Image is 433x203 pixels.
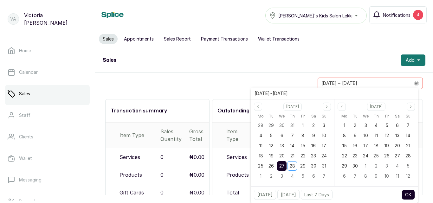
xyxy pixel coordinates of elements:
[312,123,315,128] span: 2
[283,103,302,111] button: Select month
[406,133,410,138] span: 14
[385,173,389,179] span: 10
[273,91,288,96] span: [DATE]
[371,120,381,130] div: 04 Sep 2025
[374,143,378,148] span: 18
[19,112,30,118] p: Staff
[385,123,388,128] span: 5
[256,105,260,109] svg: page previous
[298,151,308,161] div: 22 Aug 2025
[321,153,327,158] span: 24
[342,153,347,158] span: 22
[281,173,283,179] span: 3
[19,155,32,162] p: Wallet
[403,120,413,130] div: 07 Sep 2025
[255,171,266,181] div: 01 Sep 2025
[19,48,31,54] p: Home
[308,120,319,130] div: 02 Aug 2025
[402,190,415,200] button: OK
[160,34,195,44] button: Sales Report
[342,143,347,148] span: 15
[375,173,378,179] span: 9
[382,112,392,120] div: Friday
[268,123,274,128] span: 29
[5,85,90,103] a: Sales
[279,112,285,120] span: We
[308,151,319,161] div: 23 Aug 2025
[266,112,276,120] div: Tuesday
[406,57,415,63] span: Add
[382,141,392,151] div: 19 Sep 2025
[405,153,411,158] span: 28
[360,112,371,120] div: Wednesday
[342,163,347,168] span: 29
[287,120,298,130] div: 31 Jul 2025
[308,130,319,141] div: 09 Aug 2025
[385,143,389,148] span: 19
[268,163,274,168] span: 26
[401,54,425,66] button: Add
[396,123,399,128] span: 6
[364,133,368,138] span: 10
[254,34,303,44] button: Wallet Transactions
[339,151,350,161] div: 22 Sep 2025
[319,171,329,181] div: 07 Sep 2025
[371,130,381,141] div: 11 Sep 2025
[371,161,381,171] div: 02 Oct 2025
[24,11,87,27] p: Victoria [PERSON_NAME]
[254,103,262,111] button: Previous month
[270,173,273,179] span: 2
[403,171,413,181] div: 12 Oct 2025
[258,112,264,120] span: Mo
[322,112,326,120] span: Su
[323,173,326,179] span: 7
[354,133,357,138] span: 9
[5,171,90,189] a: Messaging
[350,141,360,151] div: 16 Sep 2025
[255,120,266,130] div: 28 Jul 2025
[266,171,276,181] div: 02 Sep 2025
[396,163,399,168] span: 4
[298,112,308,120] div: Friday
[385,163,388,168] span: 3
[375,163,378,168] span: 2
[318,78,410,89] input: Select date
[298,171,308,181] div: 05 Sep 2025
[226,189,239,196] p: Total
[385,133,389,138] span: 12
[382,151,392,161] div: 26 Sep 2025
[298,161,308,171] div: 29 Aug 2025
[120,171,142,179] p: Products
[291,173,294,179] span: 4
[339,130,350,141] div: 08 Sep 2025
[319,161,329,171] div: 31 Aug 2025
[298,120,308,130] div: 01 Aug 2025
[259,133,262,138] span: 4
[160,171,164,179] p: 0
[350,151,360,161] div: 23 Sep 2025
[319,151,329,161] div: 24 Aug 2025
[407,123,410,128] span: 7
[344,123,345,128] span: 1
[120,189,144,196] p: Gift Cards
[287,112,298,120] div: Thursday
[301,143,305,148] span: 15
[19,177,42,183] p: Messaging
[339,161,350,171] div: 29 Sep 2025
[99,34,118,44] button: Sales
[375,133,378,138] span: 11
[396,173,399,179] span: 11
[279,163,285,168] span: 27
[279,123,285,128] span: 30
[384,153,390,158] span: 26
[226,128,250,143] div: Item Type
[371,151,381,161] div: 25 Sep 2025
[277,171,287,181] div: 03 Sep 2025
[323,123,325,128] span: 3
[302,123,304,128] span: 1
[308,171,319,181] div: 06 Sep 2025
[406,173,410,179] span: 12
[325,105,329,109] svg: page next
[266,161,276,171] div: 26 Aug 2025
[265,8,367,23] button: [PERSON_NAME]'s Kids Salon Lekki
